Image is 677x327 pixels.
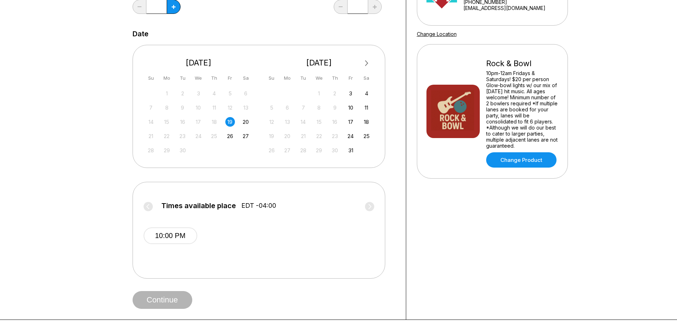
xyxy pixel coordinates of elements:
[178,146,187,155] div: Not available Tuesday, September 30th, 2025
[283,117,292,127] div: Not available Monday, October 13th, 2025
[267,117,276,127] div: Not available Sunday, October 12th, 2025
[267,146,276,155] div: Not available Sunday, October 26th, 2025
[330,103,340,112] div: Not available Thursday, October 9th, 2025
[225,131,235,141] div: Choose Friday, September 26th, 2025
[178,89,187,98] div: Not available Tuesday, September 2nd, 2025
[144,227,197,244] button: 10:00 PM
[346,146,355,155] div: Choose Friday, October 31st, 2025
[225,73,235,83] div: Fr
[146,117,156,127] div: Not available Sunday, September 14th, 2025
[330,146,340,155] div: Not available Thursday, October 30th, 2025
[267,73,276,83] div: Su
[178,103,187,112] div: Not available Tuesday, September 9th, 2025
[486,59,558,68] div: Rock & Bowl
[330,117,340,127] div: Not available Thursday, October 16th, 2025
[209,131,219,141] div: Not available Thursday, September 25th, 2025
[362,117,371,127] div: Choose Saturday, October 18th, 2025
[299,103,308,112] div: Not available Tuesday, October 7th, 2025
[283,131,292,141] div: Not available Monday, October 20th, 2025
[146,131,156,141] div: Not available Sunday, September 21st, 2025
[346,89,355,98] div: Choose Friday, October 3rd, 2025
[283,103,292,112] div: Not available Monday, October 6th, 2025
[194,103,203,112] div: Not available Wednesday, September 10th, 2025
[299,73,308,83] div: Tu
[225,103,235,112] div: Not available Friday, September 12th, 2025
[241,73,251,83] div: Sa
[146,146,156,155] div: Not available Sunday, September 28th, 2025
[241,131,251,141] div: Choose Saturday, September 27th, 2025
[241,202,276,210] span: EDT -04:00
[241,103,251,112] div: Not available Saturday, September 13th, 2025
[178,73,187,83] div: Tu
[426,85,480,138] img: Rock & Bowl
[486,70,558,149] div: 10pm-12am Fridays & Saturdays! $20 per person Glow-bowl lights w/ our mix of [DATE] hit music. Al...
[162,103,172,112] div: Not available Monday, September 8th, 2025
[178,117,187,127] div: Not available Tuesday, September 16th, 2025
[417,31,457,37] a: Change Location
[146,103,156,112] div: Not available Sunday, September 7th, 2025
[314,146,324,155] div: Not available Wednesday, October 29th, 2025
[299,131,308,141] div: Not available Tuesday, October 21st, 2025
[194,73,203,83] div: We
[283,146,292,155] div: Not available Monday, October 27th, 2025
[162,73,172,83] div: Mo
[314,89,324,98] div: Not available Wednesday, October 1st, 2025
[299,117,308,127] div: Not available Tuesday, October 14th, 2025
[299,146,308,155] div: Not available Tuesday, October 28th, 2025
[330,89,340,98] div: Not available Thursday, October 2nd, 2025
[362,73,371,83] div: Sa
[463,5,564,11] a: [EMAIL_ADDRESS][DOMAIN_NAME]
[144,58,254,68] div: [DATE]
[267,131,276,141] div: Not available Sunday, October 19th, 2025
[162,146,172,155] div: Not available Monday, September 29th, 2025
[361,58,372,69] button: Next Month
[264,58,374,68] div: [DATE]
[162,89,172,98] div: Not available Monday, September 1st, 2025
[362,103,371,112] div: Choose Saturday, October 11th, 2025
[330,73,340,83] div: Th
[162,117,172,127] div: Not available Monday, September 15th, 2025
[225,89,235,98] div: Not available Friday, September 5th, 2025
[161,202,236,210] span: Times available place
[178,131,187,141] div: Not available Tuesday, September 23rd, 2025
[209,89,219,98] div: Not available Thursday, September 4th, 2025
[162,131,172,141] div: Not available Monday, September 22nd, 2025
[146,73,156,83] div: Su
[194,131,203,141] div: Not available Wednesday, September 24th, 2025
[133,30,149,38] label: Date
[266,88,372,155] div: month 2025-10
[346,73,355,83] div: Fr
[241,89,251,98] div: Not available Saturday, September 6th, 2025
[314,73,324,83] div: We
[346,103,355,112] div: Choose Friday, October 10th, 2025
[209,73,219,83] div: Th
[209,117,219,127] div: Not available Thursday, September 18th, 2025
[362,89,371,98] div: Choose Saturday, October 4th, 2025
[209,103,219,112] div: Not available Thursday, September 11th, 2025
[241,117,251,127] div: Choose Saturday, September 20th, 2025
[283,73,292,83] div: Mo
[346,117,355,127] div: Choose Friday, October 17th, 2025
[486,152,557,168] a: Change Product
[314,131,324,141] div: Not available Wednesday, October 22nd, 2025
[314,117,324,127] div: Not available Wednesday, October 15th, 2025
[145,88,252,155] div: month 2025-09
[314,103,324,112] div: Not available Wednesday, October 8th, 2025
[225,117,235,127] div: Choose Friday, September 19th, 2025
[194,89,203,98] div: Not available Wednesday, September 3rd, 2025
[330,131,340,141] div: Not available Thursday, October 23rd, 2025
[267,103,276,112] div: Not available Sunday, October 5th, 2025
[362,131,371,141] div: Choose Saturday, October 25th, 2025
[194,117,203,127] div: Not available Wednesday, September 17th, 2025
[346,131,355,141] div: Choose Friday, October 24th, 2025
